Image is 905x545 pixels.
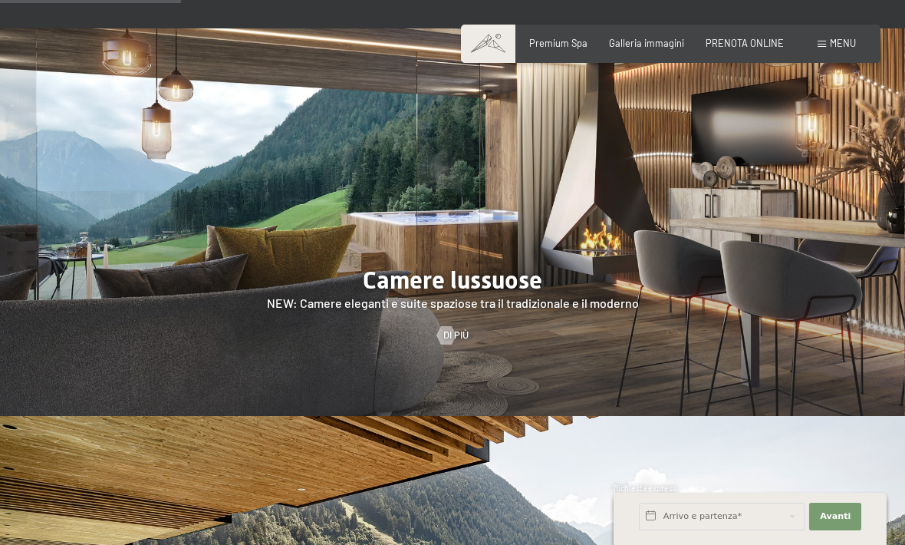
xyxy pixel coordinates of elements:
[809,503,861,530] button: Avanti
[529,37,587,49] a: Premium Spa
[609,37,684,49] a: Galleria immagini
[614,484,676,493] span: Richiesta express
[706,37,784,49] a: PRENOTA ONLINE
[830,37,856,49] span: Menu
[820,510,851,523] span: Avanti
[437,329,469,342] a: Di più
[443,329,469,342] span: Di più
